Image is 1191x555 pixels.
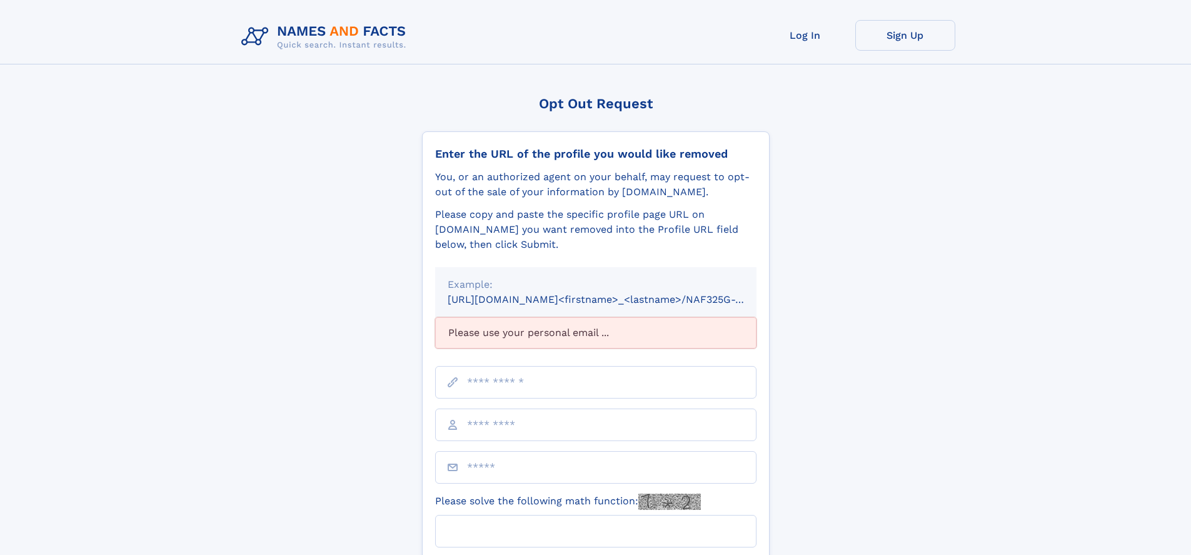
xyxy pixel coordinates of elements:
div: Example: [448,277,744,292]
small: [URL][DOMAIN_NAME]<firstname>_<lastname>/NAF325G-xxxxxxxx [448,293,780,305]
div: Please use your personal email ... [435,317,756,349]
div: Opt Out Request [422,96,770,111]
label: Please solve the following math function: [435,494,701,510]
div: Please copy and paste the specific profile page URL on [DOMAIN_NAME] you want removed into the Pr... [435,207,756,252]
div: Enter the URL of the profile you would like removed [435,147,756,161]
a: Log In [755,20,855,51]
a: Sign Up [855,20,955,51]
div: You, or an authorized agent on your behalf, may request to opt-out of the sale of your informatio... [435,170,756,200]
img: Logo Names and Facts [236,20,416,54]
